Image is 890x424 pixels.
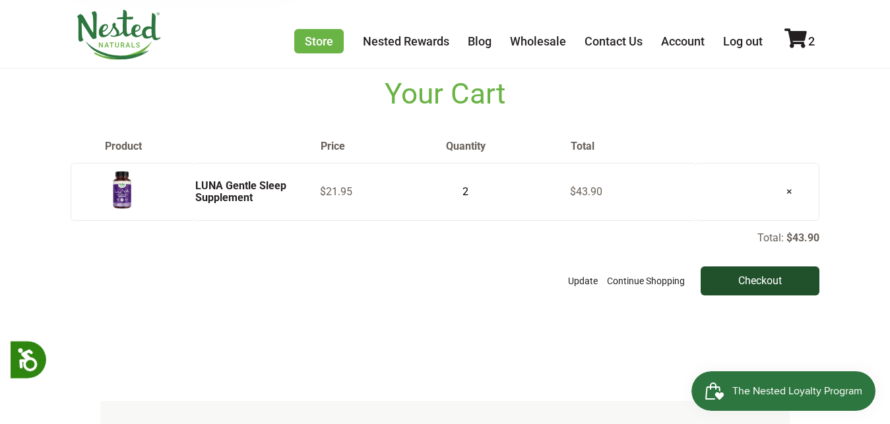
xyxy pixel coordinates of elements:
[294,29,344,53] a: Store
[76,10,162,60] img: Nested Naturals
[320,185,352,198] span: $21.95
[468,34,492,48] a: Blog
[585,34,643,48] a: Contact Us
[363,34,449,48] a: Nested Rewards
[71,140,320,153] th: Product
[510,34,566,48] a: Wholesale
[71,77,819,111] h1: Your Cart
[570,140,695,153] th: Total
[723,34,763,48] a: Log out
[106,169,139,212] img: LUNA Gentle Sleep Supplement - USA
[786,231,819,244] p: $43.90
[776,175,803,208] a: ×
[445,140,570,153] th: Quantity
[565,266,601,295] button: Update
[701,266,819,295] input: Checkout
[784,34,815,48] a: 2
[661,34,705,48] a: Account
[691,371,877,411] iframe: Button to open loyalty program pop-up
[195,179,286,204] a: LUNA Gentle Sleep Supplement
[604,266,688,295] a: Continue Shopping
[808,34,815,48] span: 2
[71,231,819,295] div: Total:
[320,140,445,153] th: Price
[570,185,602,198] span: $43.90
